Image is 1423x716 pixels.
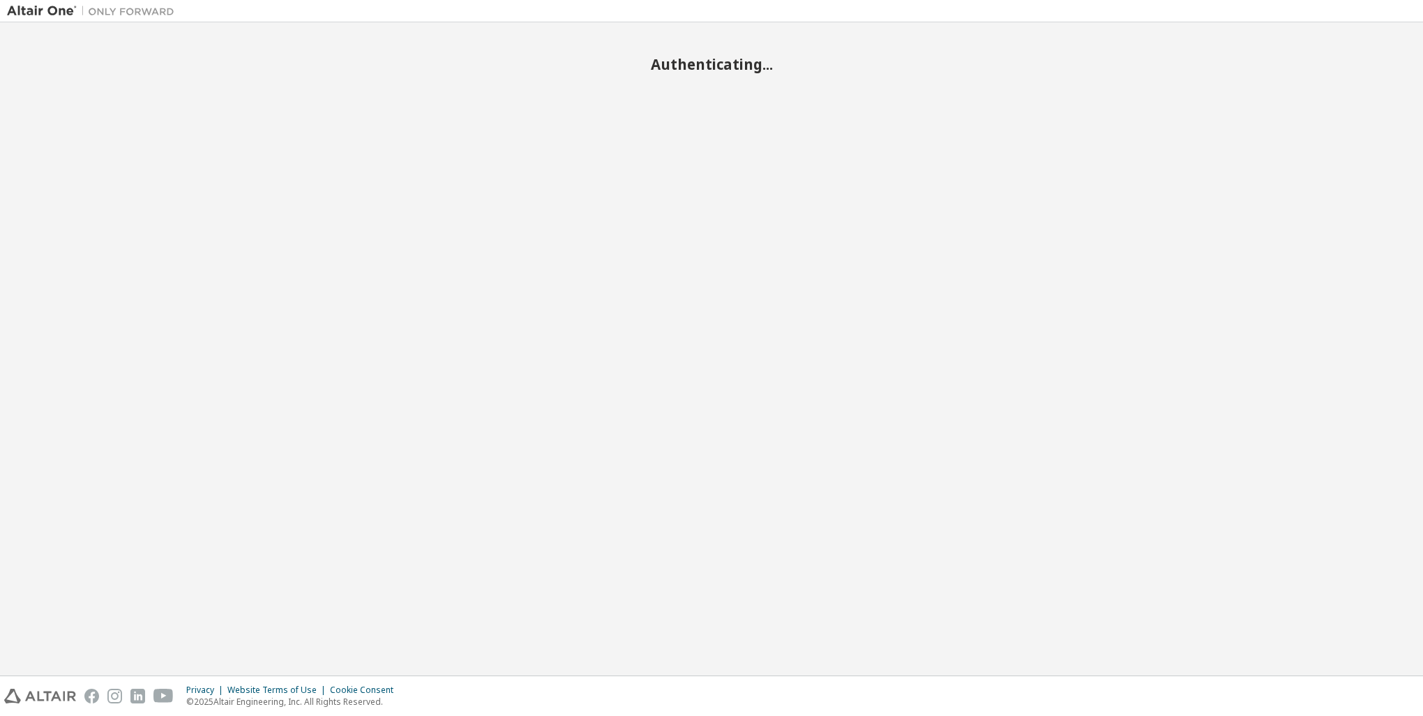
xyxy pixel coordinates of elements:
img: altair_logo.svg [4,689,76,703]
h2: Authenticating... [7,55,1416,73]
img: linkedin.svg [130,689,145,703]
div: Cookie Consent [330,685,402,696]
div: Website Terms of Use [227,685,330,696]
img: instagram.svg [107,689,122,703]
div: Privacy [186,685,227,696]
img: Altair One [7,4,181,18]
p: © 2025 Altair Engineering, Inc. All Rights Reserved. [186,696,402,708]
img: facebook.svg [84,689,99,703]
img: youtube.svg [153,689,174,703]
